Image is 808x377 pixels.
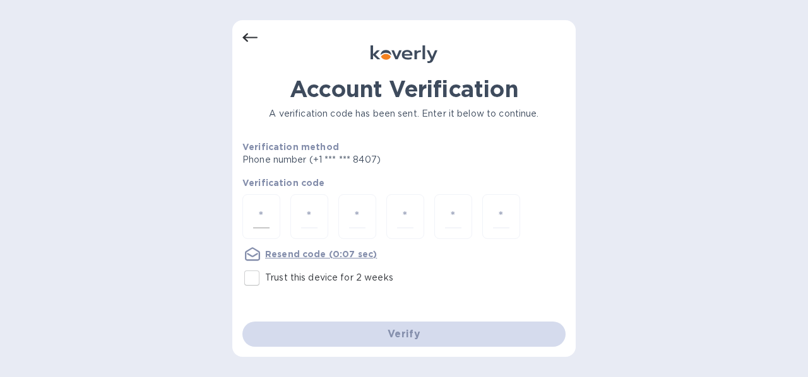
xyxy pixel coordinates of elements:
u: Resend code (0:07 sec) [265,249,377,259]
p: Phone number (+1 *** *** 8407) [242,153,477,166]
p: Trust this device for 2 weeks [265,271,393,284]
h1: Account Verification [242,76,566,102]
p: A verification code has been sent. Enter it below to continue. [242,107,566,120]
b: Verification method [242,142,339,152]
p: Verification code [242,177,566,189]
